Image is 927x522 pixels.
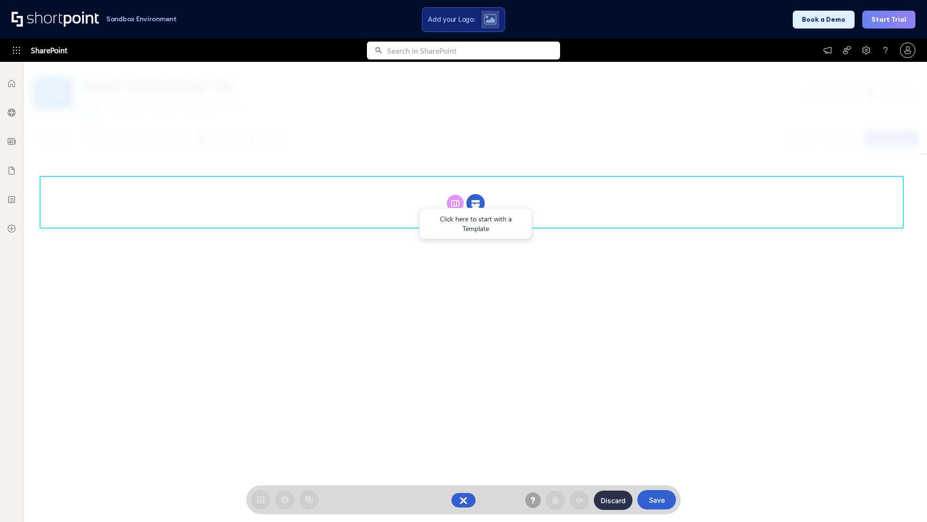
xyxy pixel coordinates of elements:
[106,16,177,22] h1: Sandbox Environment
[31,39,67,62] span: SharePoint
[484,14,496,25] img: Upload logo
[753,410,927,522] iframe: Chat Widget
[428,15,475,24] span: Add your Logo:
[637,490,676,509] button: Save
[793,11,855,29] button: Book a Demo
[387,42,560,59] input: Search in SharePoint
[594,491,632,510] button: Discard
[862,11,915,29] button: Start Trial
